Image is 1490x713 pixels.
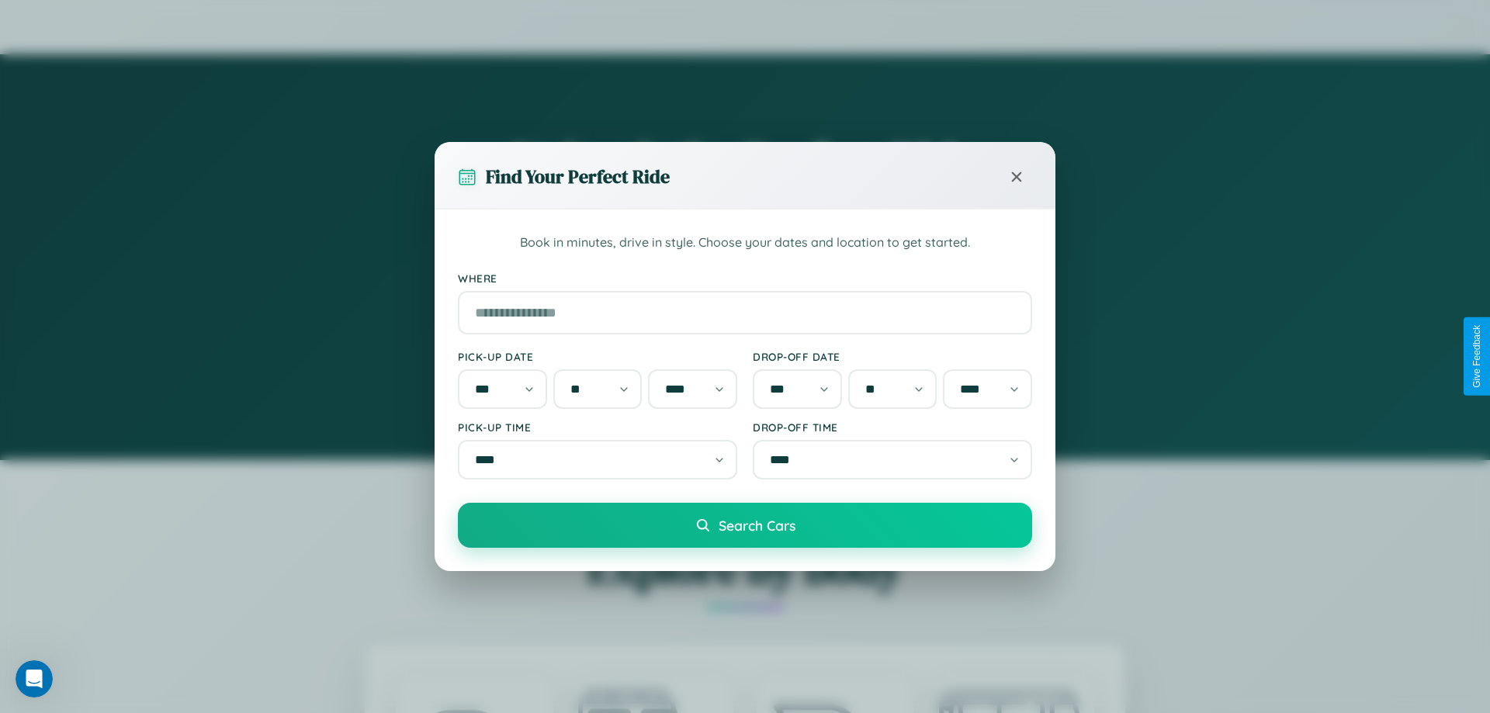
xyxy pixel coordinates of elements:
label: Drop-off Time [753,421,1032,434]
span: Search Cars [719,517,795,534]
label: Pick-up Time [458,421,737,434]
label: Pick-up Date [458,350,737,363]
h3: Find Your Perfect Ride [486,164,670,189]
label: Drop-off Date [753,350,1032,363]
label: Where [458,272,1032,285]
p: Book in minutes, drive in style. Choose your dates and location to get started. [458,233,1032,253]
button: Search Cars [458,503,1032,548]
